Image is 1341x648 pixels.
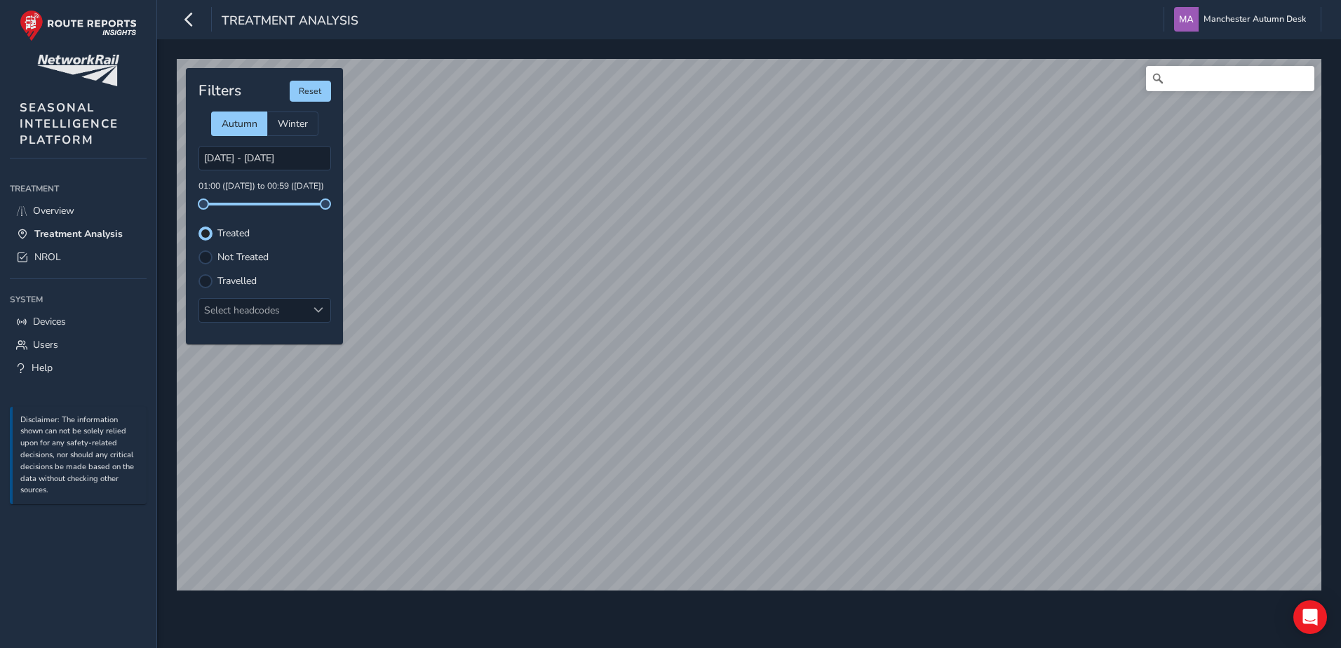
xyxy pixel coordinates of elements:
span: Help [32,361,53,374]
a: Users [10,333,147,356]
img: customer logo [37,55,119,86]
span: Users [33,338,58,351]
h4: Filters [198,82,241,100]
canvas: Map [177,59,1321,590]
button: Reset [290,81,331,102]
a: Overview [10,199,147,222]
span: NROL [34,250,61,264]
label: Treated [217,229,250,238]
label: Not Treated [217,252,269,262]
p: 01:00 ([DATE]) to 00:59 ([DATE]) [198,180,331,193]
span: Manchester Autumn Desk [1204,7,1306,32]
a: Treatment Analysis [10,222,147,245]
a: Devices [10,310,147,333]
span: Autumn [222,117,257,130]
div: System [10,289,147,310]
div: Autumn [211,112,267,136]
p: Disclaimer: The information shown can not be solely relied upon for any safety-related decisions,... [20,414,140,497]
div: Winter [267,112,318,136]
div: Open Intercom Messenger [1293,600,1327,634]
input: Search [1146,66,1314,91]
img: rr logo [20,10,137,41]
span: SEASONAL INTELLIGENCE PLATFORM [20,100,119,148]
div: Treatment [10,178,147,199]
div: Select headcodes [199,299,307,322]
label: Travelled [217,276,257,286]
img: diamond-layout [1174,7,1199,32]
span: Devices [33,315,66,328]
button: Manchester Autumn Desk [1174,7,1311,32]
span: Overview [33,204,74,217]
a: Help [10,356,147,379]
span: Treatment Analysis [222,12,358,32]
span: Winter [278,117,308,130]
span: Treatment Analysis [34,227,123,241]
a: NROL [10,245,147,269]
